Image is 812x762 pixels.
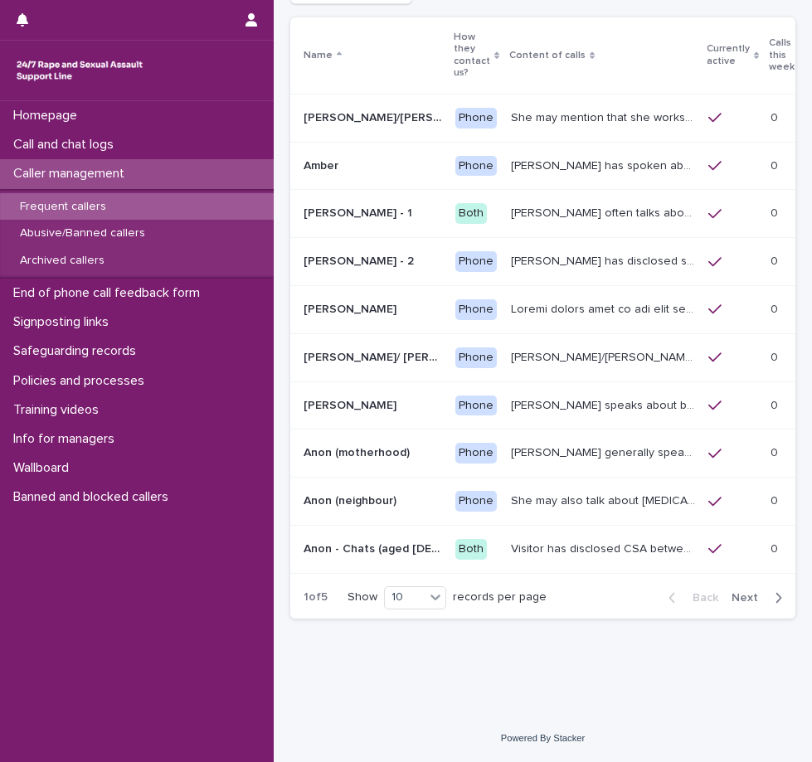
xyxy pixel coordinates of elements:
div: Phone [455,108,497,129]
p: 0 [771,539,781,556]
p: Frequent callers [7,200,119,214]
p: Call and chat logs [7,137,127,153]
span: Back [683,592,718,604]
div: Phone [455,347,497,368]
p: Name [304,46,333,65]
p: records per page [453,590,547,604]
p: 1 of 5 [290,577,341,618]
div: Phone [455,251,497,272]
p: Calls this week [769,34,795,76]
div: Phone [455,491,497,512]
p: 0 [771,299,781,317]
p: Amber [304,156,342,173]
p: [PERSON_NAME] - 1 [304,203,416,221]
p: Training videos [7,402,112,418]
p: She may also talk about child sexual abuse and about currently being physically disabled. She has... [511,491,698,508]
p: Info for managers [7,431,128,447]
p: Content of calls [509,46,586,65]
div: 10 [385,588,425,607]
p: Amy has disclosed she has survived two rapes, one in the UK and the other in Australia in 2013. S... [511,251,698,269]
p: Currently active [707,40,750,70]
button: Back [655,590,725,605]
p: Banned and blocked callers [7,489,182,505]
p: 0 [771,156,781,173]
p: 0 [771,203,781,221]
p: Anon - Chats (aged 16 -17) [304,539,445,556]
p: 0 [771,443,781,460]
p: Anna/Emma often talks about being raped at gunpoint at the age of 13/14 by her ex-partner, aged 1... [511,347,698,365]
p: 0 [771,347,781,365]
p: Abusive/Banned callers [7,226,158,240]
p: End of phone call feedback form [7,285,213,301]
p: She may mention that she works as a Nanny, looking after two children. Abbie / Emily has let us k... [511,108,698,125]
p: Amber has spoken about multiple experiences of sexual abuse. Amber told us she is now 18 (as of 0... [511,156,698,173]
p: Caller management [7,166,138,182]
img: rhQMoQhaT3yELyF149Cw [13,54,146,87]
p: 0 [771,108,781,125]
p: Caller speaks about being raped and abused by the police and her ex-husband of 20 years. She has ... [511,396,698,413]
a: Powered By Stacker [501,733,585,743]
p: Safeguarding records [7,343,149,359]
p: Homepage [7,108,90,124]
p: Archived callers [7,254,118,268]
p: [PERSON_NAME] [304,299,400,317]
div: Phone [455,443,497,464]
p: Anon (neighbour) [304,491,400,508]
p: Visitor has disclosed CSA between 9-12 years of age involving brother in law who lifted them out ... [511,539,698,556]
p: Amy often talks about being raped a night before or 2 weeks ago or a month ago. She also makes re... [511,203,698,221]
div: Both [455,203,487,224]
p: Abbie/Emily (Anon/'I don't know'/'I can't remember') [304,108,445,125]
p: Signposting links [7,314,122,330]
p: Anon (motherhood) [304,443,413,460]
p: 0 [771,396,781,413]
div: Phone [455,299,497,320]
div: Phone [455,156,497,177]
div: Both [455,539,487,560]
p: [PERSON_NAME]/ [PERSON_NAME] [304,347,445,365]
p: [PERSON_NAME] [304,396,400,413]
button: Next [725,590,795,605]
p: Policies and processes [7,373,158,389]
span: Next [732,592,768,604]
div: Phone [455,396,497,416]
p: [PERSON_NAME] - 2 [304,251,417,269]
p: 0 [771,251,781,269]
p: How they contact us? [454,28,490,83]
p: Caller generally speaks conversationally about many different things in her life and rarely speak... [511,443,698,460]
p: Show [348,590,377,604]
p: Wallboard [7,460,82,476]
p: 0 [771,491,781,508]
p: Andrew shared that he has been raped and beaten by a group of men in or near his home twice withi... [511,299,698,317]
